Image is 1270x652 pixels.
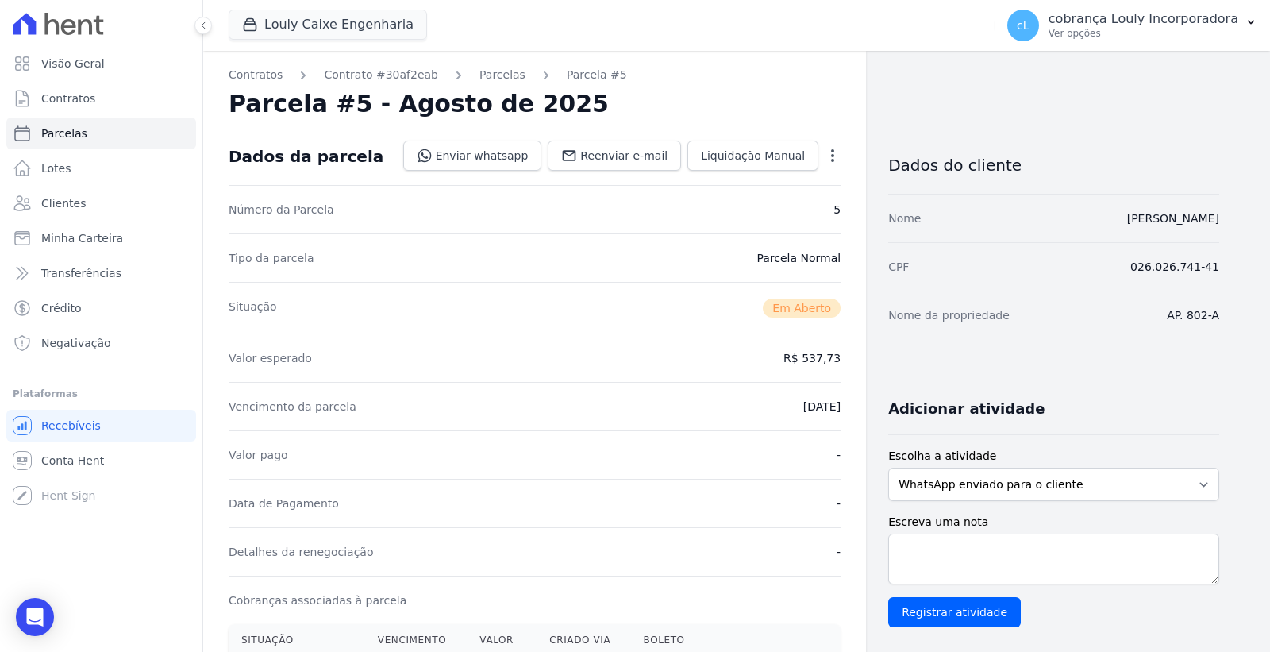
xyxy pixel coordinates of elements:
dt: CPF [888,259,909,275]
h3: Dados do cliente [888,156,1219,175]
div: Plataformas [13,384,190,403]
div: Dados da parcela [229,147,383,166]
span: cL [1017,20,1029,31]
span: Minha Carteira [41,230,123,246]
dt: Valor pago [229,447,288,463]
span: Em Aberto [763,299,841,318]
a: Contratos [229,67,283,83]
dd: 026.026.741-41 [1130,259,1219,275]
dt: Número da Parcela [229,202,334,218]
span: Clientes [41,195,86,211]
button: cL cobrança Louly Incorporadora Ver opções [995,3,1270,48]
a: Crédito [6,292,196,324]
dt: Valor esperado [229,350,312,366]
dd: AP. 802-A [1167,307,1219,323]
dd: - [837,447,841,463]
span: Liquidação Manual [701,148,805,164]
a: Reenviar e-mail [548,141,681,171]
dd: [DATE] [803,399,841,415]
span: Parcelas [41,125,87,141]
dt: Detalhes da renegociação [229,544,374,560]
a: Transferências [6,257,196,289]
input: Registrar atividade [888,597,1021,627]
dd: Parcela Normal [756,250,841,266]
span: Crédito [41,300,82,316]
p: Ver opções [1049,27,1238,40]
a: Enviar whatsapp [403,141,542,171]
span: Contratos [41,91,95,106]
a: Parcela #5 [567,67,627,83]
span: Transferências [41,265,121,281]
a: Minha Carteira [6,222,196,254]
dd: - [837,496,841,511]
span: Negativação [41,335,111,351]
span: Visão Geral [41,56,105,71]
span: Conta Hent [41,453,104,469]
label: Escolha a atividade [888,448,1219,465]
dd: - [837,544,841,560]
a: Liquidação Manual [687,141,818,171]
dd: R$ 537,73 [783,350,841,366]
a: [PERSON_NAME] [1127,212,1219,225]
label: Escreva uma nota [888,514,1219,530]
span: Reenviar e-mail [580,148,668,164]
dt: Tipo da parcela [229,250,314,266]
a: Negativação [6,327,196,359]
p: cobrança Louly Incorporadora [1049,11,1238,27]
a: Recebíveis [6,410,196,442]
dt: Vencimento da parcela [229,399,356,415]
h2: Parcela #5 - Agosto de 2025 [229,90,609,118]
dt: Data de Pagamento [229,496,339,511]
dt: Cobranças associadas à parcela [229,592,406,608]
nav: Breadcrumb [229,67,841,83]
a: Parcelas [479,67,525,83]
span: Lotes [41,160,71,176]
dt: Nome [888,210,921,226]
a: Parcelas [6,118,196,149]
div: Open Intercom Messenger [16,598,54,636]
span: Recebíveis [41,418,101,434]
dt: Nome da propriedade [888,307,1010,323]
a: Contrato #30af2eab [324,67,438,83]
a: Lotes [6,152,196,184]
a: Visão Geral [6,48,196,79]
a: Conta Hent [6,445,196,476]
dd: 5 [833,202,841,218]
button: Louly Caixe Engenharia [229,10,427,40]
a: Contratos [6,83,196,114]
h3: Adicionar atividade [888,399,1045,419]
dt: Situação [229,299,277,318]
a: Clientes [6,187,196,219]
